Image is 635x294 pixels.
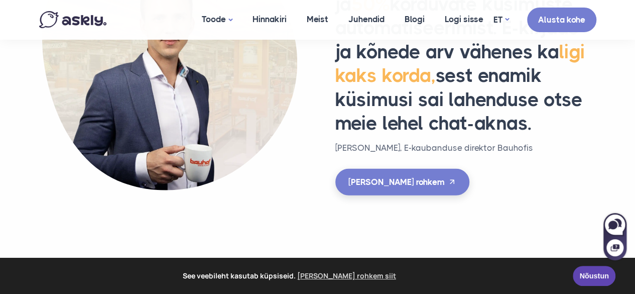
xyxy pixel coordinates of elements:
[335,169,469,195] a: [PERSON_NAME] rohkem
[39,11,106,28] img: Askly
[493,13,509,27] a: ET
[602,211,627,261] iframe: Askly chat
[573,266,615,286] a: Nõustun
[15,268,566,283] span: See veebileht kasutab küpsiseid.
[296,268,398,283] a: learn more about cookies
[527,8,596,32] a: Alusta kohe
[335,141,596,155] p: [PERSON_NAME], E-kaubanduse direktor Bauhofis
